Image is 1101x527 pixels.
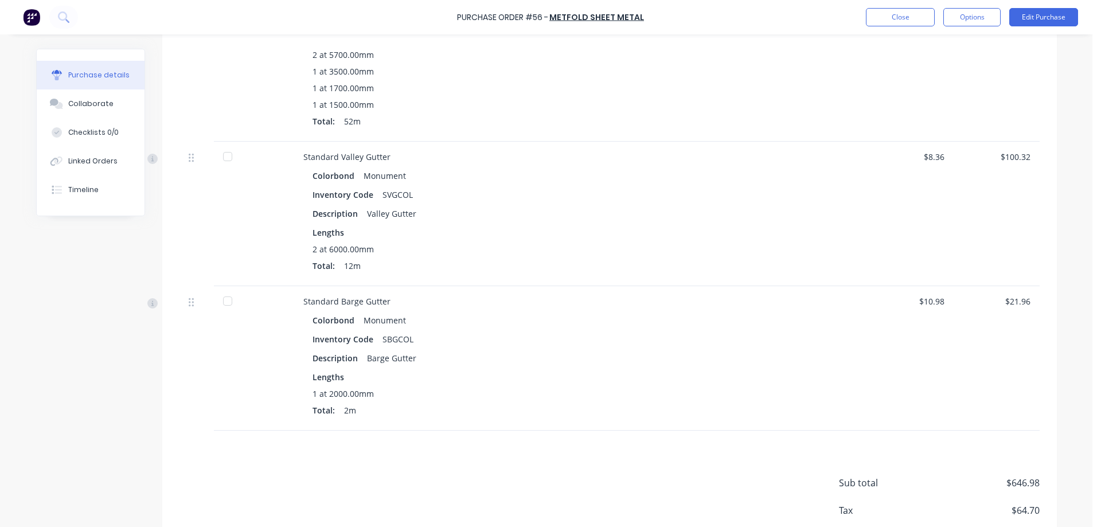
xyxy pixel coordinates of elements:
[344,260,361,272] span: 12m
[313,186,382,203] div: Inventory Code
[313,350,367,366] div: Description
[313,167,359,184] div: Colorbond
[313,227,344,239] span: Lengths
[313,82,374,94] span: 1 at 1700.00mm
[68,185,99,195] div: Timeline
[344,115,361,127] span: 52m
[364,167,406,184] div: Monument
[382,186,413,203] div: SVGCOL
[382,331,413,348] div: SBGCOL
[37,89,145,118] button: Collaborate
[313,115,335,127] span: Total:
[313,312,359,329] div: Colorbond
[37,61,145,89] button: Purchase details
[925,503,1040,517] span: $64.70
[313,331,382,348] div: Inventory Code
[37,147,145,175] button: Linked Orders
[23,9,40,26] img: Factory
[877,295,944,307] div: $10.98
[963,295,1030,307] div: $21.96
[364,312,406,329] div: Monument
[963,151,1030,163] div: $100.32
[313,99,374,111] span: 1 at 1500.00mm
[68,99,114,109] div: Collaborate
[367,205,416,222] div: Valley Gutter
[313,404,335,416] span: Total:
[313,205,367,222] div: Description
[313,371,344,383] span: Lengths
[839,503,925,517] span: Tax
[313,49,374,61] span: 2 at 5700.00mm
[313,243,374,255] span: 2 at 6000.00mm
[839,476,925,490] span: Sub total
[68,70,130,80] div: Purchase details
[68,156,118,166] div: Linked Orders
[877,151,944,163] div: $8.36
[549,11,644,23] a: METFOLD SHEET METAL
[313,65,374,77] span: 1 at 3500.00mm
[866,8,935,26] button: Close
[367,350,416,366] div: Barge Gutter
[303,295,858,307] div: Standard Barge Gutter
[37,175,145,204] button: Timeline
[344,404,356,416] span: 2m
[943,8,1001,26] button: Options
[1009,8,1078,26] button: Edit Purchase
[37,118,145,147] button: Checklists 0/0
[303,151,858,163] div: Standard Valley Gutter
[925,476,1040,490] span: $646.98
[68,127,119,138] div: Checklists 0/0
[313,260,335,272] span: Total:
[457,11,548,24] div: Purchase Order #56 -
[313,388,374,400] span: 1 at 2000.00mm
